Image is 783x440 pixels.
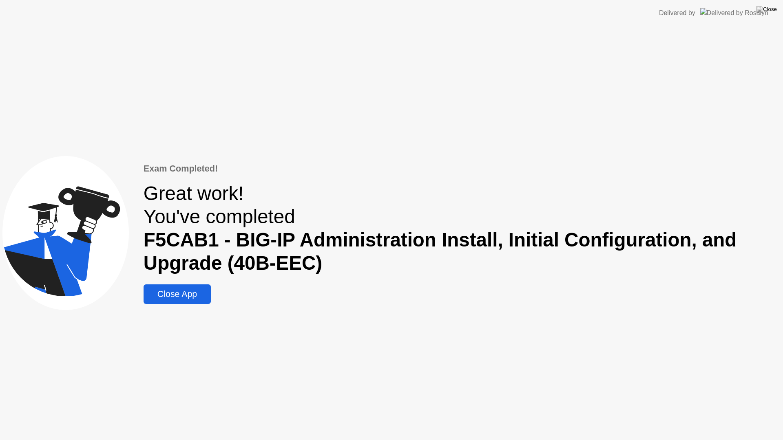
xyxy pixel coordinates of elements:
div: Exam Completed! [144,162,781,175]
div: Delivered by [659,8,695,18]
b: F5CAB1 - BIG-IP Administration Install, Initial Configuration, and Upgrade (40B-EEC) [144,229,737,274]
div: Close App [146,289,208,299]
button: Close App [144,284,211,304]
img: Delivered by Rosalyn [700,8,768,18]
div: Great work! You've completed [144,182,781,275]
img: Close [756,6,777,13]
